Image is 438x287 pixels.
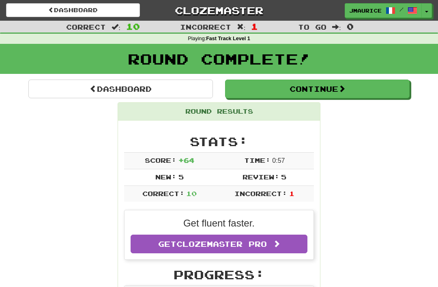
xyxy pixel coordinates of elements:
span: + 64 [178,156,194,164]
span: 1 [251,22,258,31]
span: Clozemaster Pro [176,240,267,248]
a: Dashboard [28,80,213,98]
span: Incorrect: [234,190,287,197]
span: Incorrect [180,23,231,31]
h2: Stats: [124,135,314,148]
span: Correct [66,23,106,31]
span: 1 [289,190,294,197]
span: Time: [244,156,271,164]
span: 0 : 57 [272,157,285,164]
h2: Progress: [124,268,314,281]
a: GetClozemaster Pro [131,235,307,253]
span: New: [155,173,176,181]
button: Continue [225,80,410,98]
a: Dashboard [6,3,140,17]
span: : [332,24,341,30]
span: Review: [243,173,279,181]
p: Get fluent faster. [131,216,307,230]
strong: Fast Track Level 1 [206,36,250,41]
div: Round Results [118,103,320,121]
span: 0 [347,22,354,31]
span: : [112,24,120,30]
span: To go [298,23,326,31]
span: Correct: [142,190,185,197]
span: / [399,6,404,12]
a: jmaurice / [345,3,422,18]
a: Clozemaster [152,3,286,17]
span: 5 [178,173,184,181]
span: : [237,24,246,30]
span: 10 [126,22,140,31]
span: Score: [145,156,176,164]
h1: Round Complete! [3,51,435,67]
span: 5 [281,173,286,181]
span: jmaurice [349,7,382,14]
span: 10 [186,190,197,197]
